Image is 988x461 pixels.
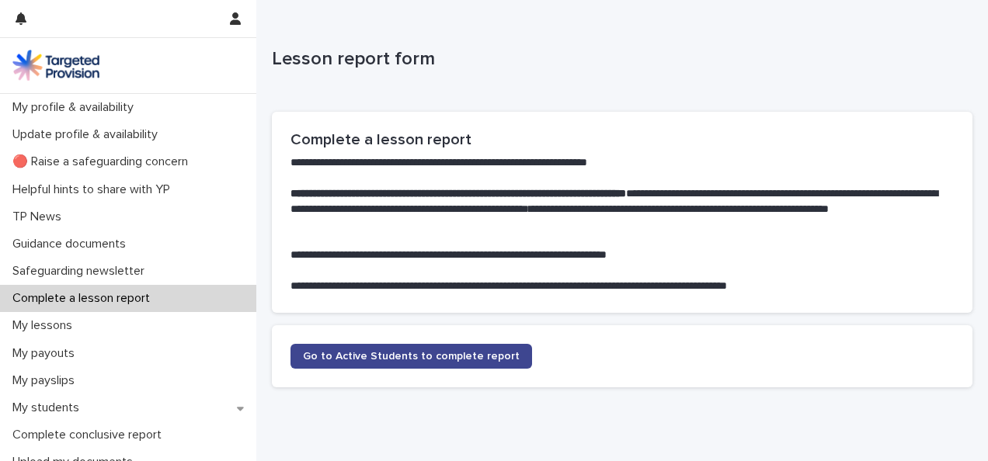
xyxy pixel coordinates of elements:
[6,291,162,306] p: Complete a lesson report
[6,154,200,169] p: 🔴 Raise a safeguarding concern
[12,50,99,81] img: M5nRWzHhSzIhMunXDL62
[6,100,146,115] p: My profile & availability
[6,182,183,197] p: Helpful hints to share with YP
[303,351,520,362] span: Go to Active Students to complete report
[6,264,157,279] p: Safeguarding newsletter
[6,210,74,224] p: TP News
[6,127,170,142] p: Update profile & availability
[6,373,87,388] p: My payslips
[6,237,138,251] p: Guidance documents
[6,346,87,361] p: My payouts
[6,428,174,442] p: Complete conclusive report
[290,130,954,149] h2: Complete a lesson report
[6,400,92,415] p: My students
[6,318,85,333] p: My lessons
[290,344,532,369] a: Go to Active Students to complete report
[272,48,966,71] p: Lesson report form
